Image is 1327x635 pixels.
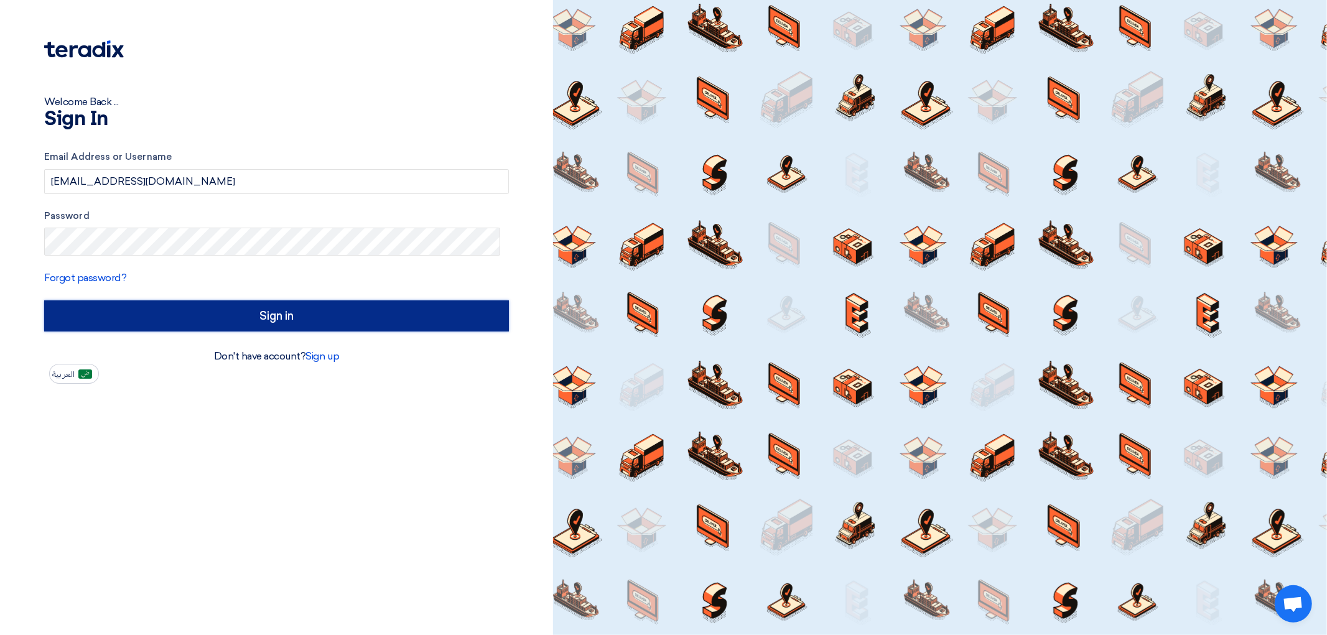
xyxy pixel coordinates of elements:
[44,95,509,109] div: Welcome Back ...
[52,370,75,379] span: العربية
[44,300,509,331] input: Sign in
[1275,585,1312,623] a: Open chat
[44,150,509,164] label: Email Address or Username
[306,350,340,362] a: Sign up
[44,209,509,223] label: Password
[44,272,126,284] a: Forgot password?
[49,364,99,384] button: العربية
[44,169,509,194] input: Enter your business email or username
[78,369,92,379] img: ar-AR.png
[44,109,509,129] h1: Sign In
[44,40,124,58] img: Teradix logo
[44,349,509,364] div: Don't have account?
